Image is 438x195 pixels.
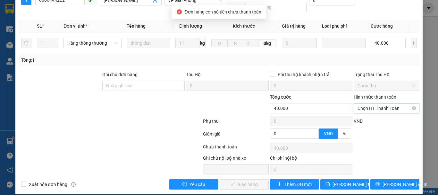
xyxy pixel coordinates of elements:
button: plusThêm ĐH mới [270,179,319,190]
span: save [325,182,330,187]
button: exclamation-circleYêu cầu [169,179,218,190]
span: info-circle [71,182,76,187]
span: VND [354,119,363,124]
span: [PERSON_NAME] và In [383,181,427,188]
span: Chưa thu [358,81,416,91]
button: delete [21,38,31,48]
span: Đơn vị tính [63,23,88,29]
div: Tổng: 1 [21,57,170,64]
button: printer[PERSON_NAME] và In [370,179,419,190]
label: Ghi chú đơn hàng [102,72,138,77]
span: Hàng thông thường [67,38,118,48]
span: Định lượng [179,23,202,29]
span: Cước hàng [371,23,393,29]
input: VD: Bàn, Ghế [127,38,170,48]
span: Giao [229,2,246,12]
span: Tổng cước [270,94,291,100]
input: C [244,40,258,47]
div: Ghi chú nội bộ nhà xe [203,155,269,164]
div: Chưa thanh toán [202,143,269,155]
span: Tên hàng [127,23,146,29]
span: close-circle [177,9,182,14]
span: Yêu cầu [190,181,205,188]
input: 0 [282,38,317,48]
span: Phí thu hộ khách nhận trả [275,71,332,78]
th: Loại phụ phí [319,20,368,32]
span: close-circle [412,106,416,110]
span: Đơn hàng còn số tiền chưa thanh toán [184,9,261,14]
span: Thu Hộ [186,72,201,77]
button: save[PERSON_NAME] thay đổi [320,179,369,190]
span: Chọn HT Thanh Toán [358,103,416,113]
div: Trạng thái Thu Hộ [354,71,419,78]
input: Ghi chú đơn hàng [102,81,185,91]
input: Dọc đường [246,2,307,12]
span: printer [375,182,380,187]
span: 0kg [258,40,277,47]
input: D [211,40,228,47]
span: [PERSON_NAME] thay đổi [333,181,384,188]
div: Phụ thu [202,118,269,129]
span: exclamation-circle [182,182,187,187]
span: Kích thước [233,23,255,29]
span: plus [277,182,282,187]
span: Giá trị hàng [282,23,306,29]
span: Thêm ĐH mới [284,181,312,188]
span: VND [324,131,333,136]
span: SL [37,23,42,29]
div: Giảm giá [202,130,269,142]
div: Chi phí nội bộ [270,155,352,164]
label: Hình thức thanh toán [354,94,396,100]
span: % [343,131,346,136]
button: plus [411,38,417,48]
button: checkGiao hàng [220,179,269,190]
span: Xuất hóa đơn hàng [26,181,70,188]
input: R [227,40,244,47]
span: kg [199,38,206,48]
